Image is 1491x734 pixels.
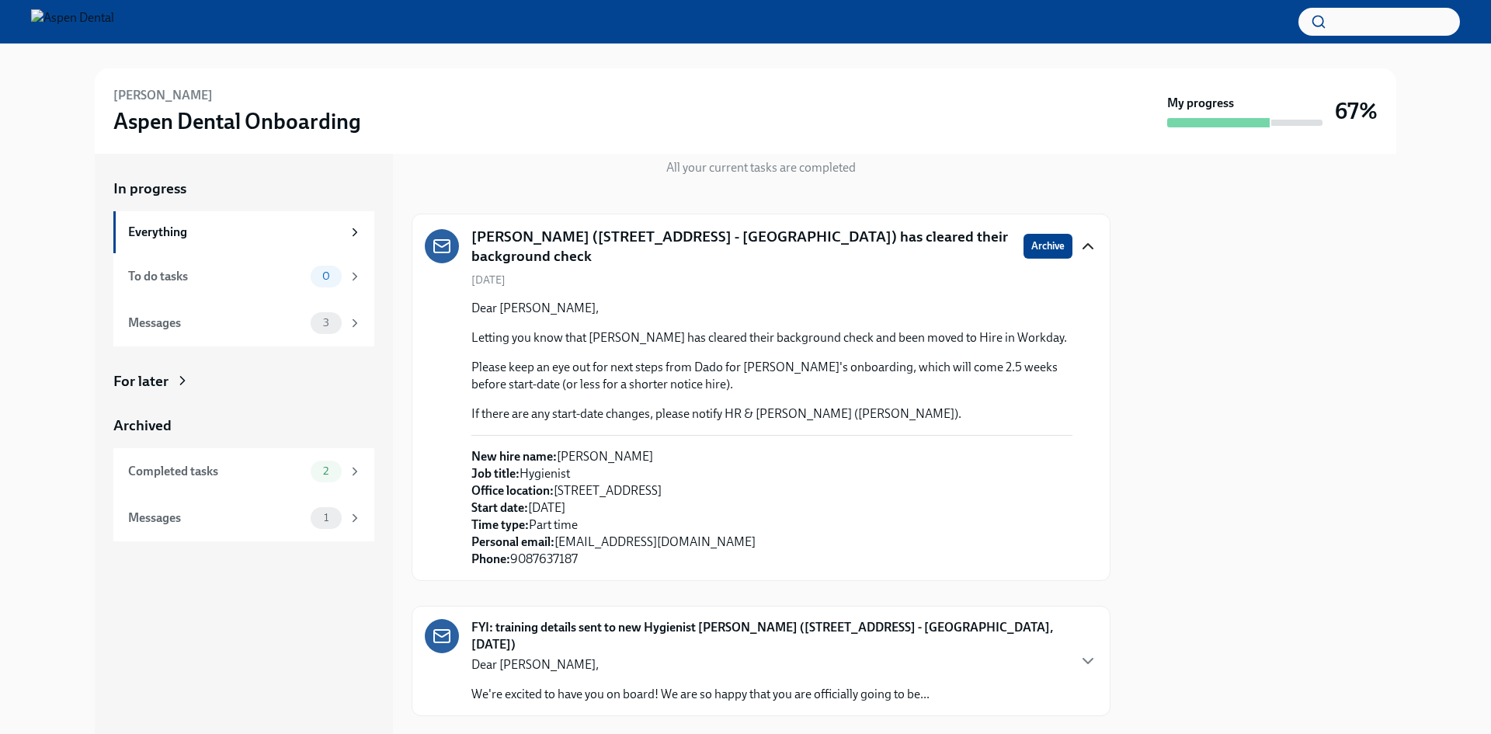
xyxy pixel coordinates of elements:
h5: [PERSON_NAME] ([STREET_ADDRESS] - [GEOGRAPHIC_DATA]) has cleared their background check [471,227,1011,266]
div: Messages [128,315,304,332]
a: Everything [113,211,374,253]
div: Everything [128,224,342,241]
a: Messages3 [113,300,374,346]
div: Messages [128,510,304,527]
a: Messages1 [113,495,374,541]
a: Completed tasks2 [113,448,374,495]
h3: Aspen Dental Onboarding [113,107,361,135]
strong: New hire name: [471,449,557,464]
span: 2 [314,465,338,477]
p: [PERSON_NAME] Hygienist [STREET_ADDRESS] [DATE] Part time [EMAIL_ADDRESS][DOMAIN_NAME] 9087637187 [471,448,756,568]
button: Archive [1024,234,1072,259]
p: All your current tasks are completed [666,159,856,176]
span: 3 [314,317,339,329]
p: We're excited to have you on board! We are so happy that you are officially going to be... [471,686,930,703]
p: If there are any start-date changes, please notify HR & [PERSON_NAME] ([PERSON_NAME]). [471,405,1072,423]
a: Archived [113,416,374,436]
a: For later [113,371,374,391]
p: Please keep an eye out for next steps from Dado for [PERSON_NAME]'s onboarding, which will come 2... [471,359,1072,393]
strong: Personal email: [471,534,554,549]
div: Completed tasks [128,463,304,480]
strong: FYI: training details sent to new Hygienist [PERSON_NAME] ([STREET_ADDRESS] - [GEOGRAPHIC_DATA], ... [471,619,1066,653]
p: Dear [PERSON_NAME], [471,656,930,673]
span: [DATE] [471,273,506,287]
strong: Start date: [471,500,528,515]
strong: Time type: [471,517,529,532]
div: To do tasks [128,268,304,285]
a: In progress [113,179,374,199]
a: To do tasks0 [113,253,374,300]
strong: Office location: [471,483,554,498]
div: For later [113,371,169,391]
img: Aspen Dental [31,9,114,34]
h6: [PERSON_NAME] [113,87,213,104]
strong: My progress [1167,95,1234,112]
strong: Phone: [471,551,510,566]
p: Dear [PERSON_NAME], [471,300,1072,317]
span: 0 [313,270,339,282]
strong: Job title: [471,466,520,481]
span: 1 [315,512,338,524]
p: Letting you know that [PERSON_NAME] has cleared their background check and been moved to Hire in ... [471,329,1072,346]
span: Archive [1031,238,1065,254]
h3: 67% [1335,97,1378,125]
